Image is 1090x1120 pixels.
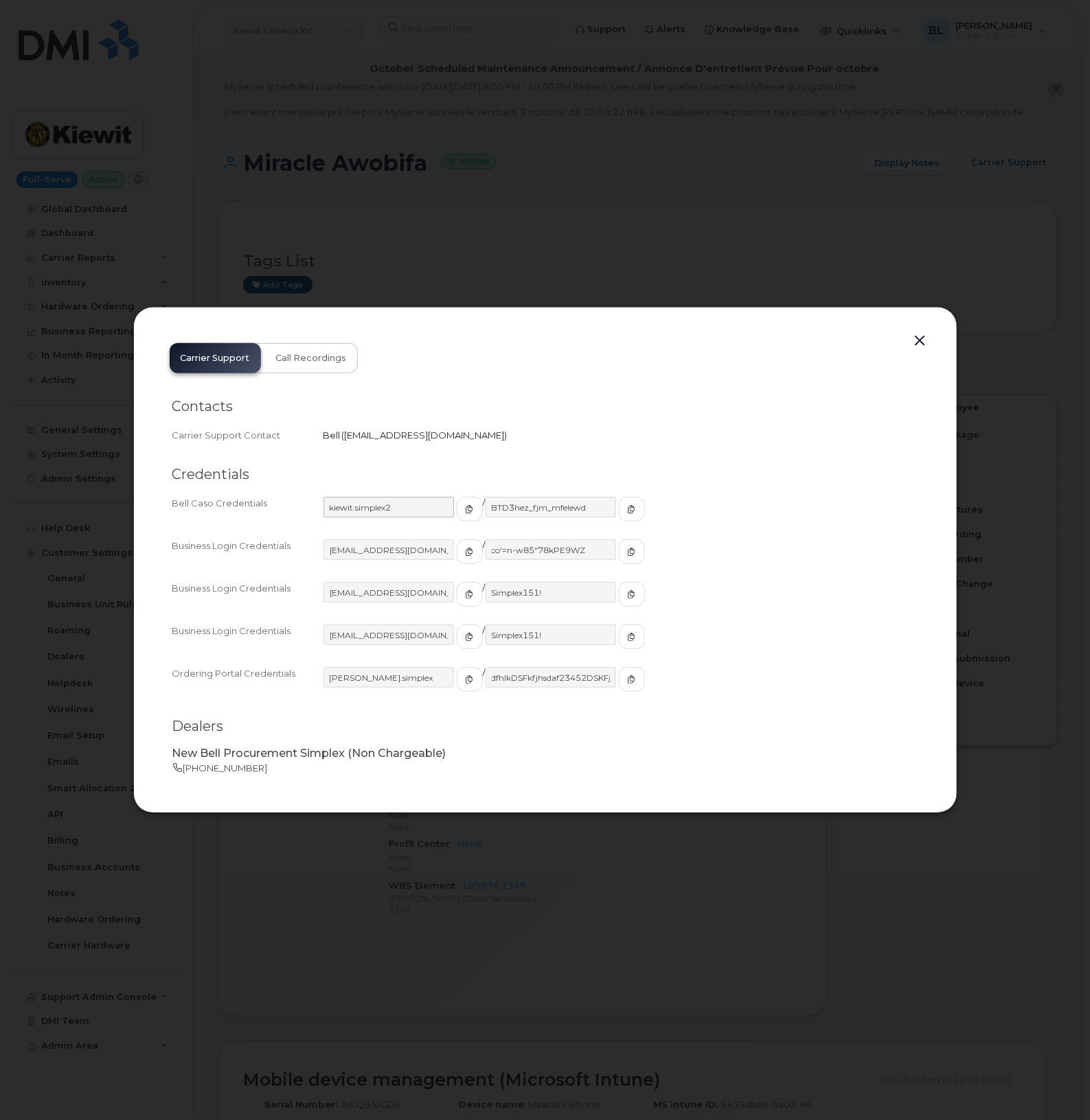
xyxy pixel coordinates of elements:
button: copy to clipboard [619,667,645,692]
button: copy to clipboard [619,497,645,522]
div: Business Login Credentials [172,625,323,662]
button: copy to clipboard [619,539,645,564]
button: copy to clipboard [619,582,645,607]
div: Business Login Credentials [172,582,323,619]
button: copy to clipboard [457,582,483,607]
p: [PHONE_NUMBER] [172,762,918,775]
div: / [323,539,918,576]
div: / [323,625,918,662]
div: Carrier Support Contact [172,429,323,442]
button: copy to clipboard [457,667,483,692]
span: Call Recordings [276,353,347,364]
h2: Credentials [172,466,918,483]
button: copy to clipboard [619,625,645,649]
iframe: Messenger Launcher [1030,1060,1080,1110]
div: / [323,667,918,704]
div: Business Login Credentials [172,539,323,576]
p: New Bell Procurement Simplex (Non Chargeable) [172,746,918,762]
div: / [323,497,918,534]
div: Ordering Portal Credentials [172,667,323,704]
button: copy to clipboard [457,539,483,564]
div: Bell Caso Credentials [172,497,323,534]
span: Bell [323,430,341,441]
button: copy to clipboard [457,497,483,522]
h2: Dealers [172,718,918,735]
button: copy to clipboard [457,625,483,649]
h2: Contacts [172,398,918,415]
div: / [323,582,918,619]
span: [EMAIL_ADDRESS][DOMAIN_NAME] [345,430,505,441]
